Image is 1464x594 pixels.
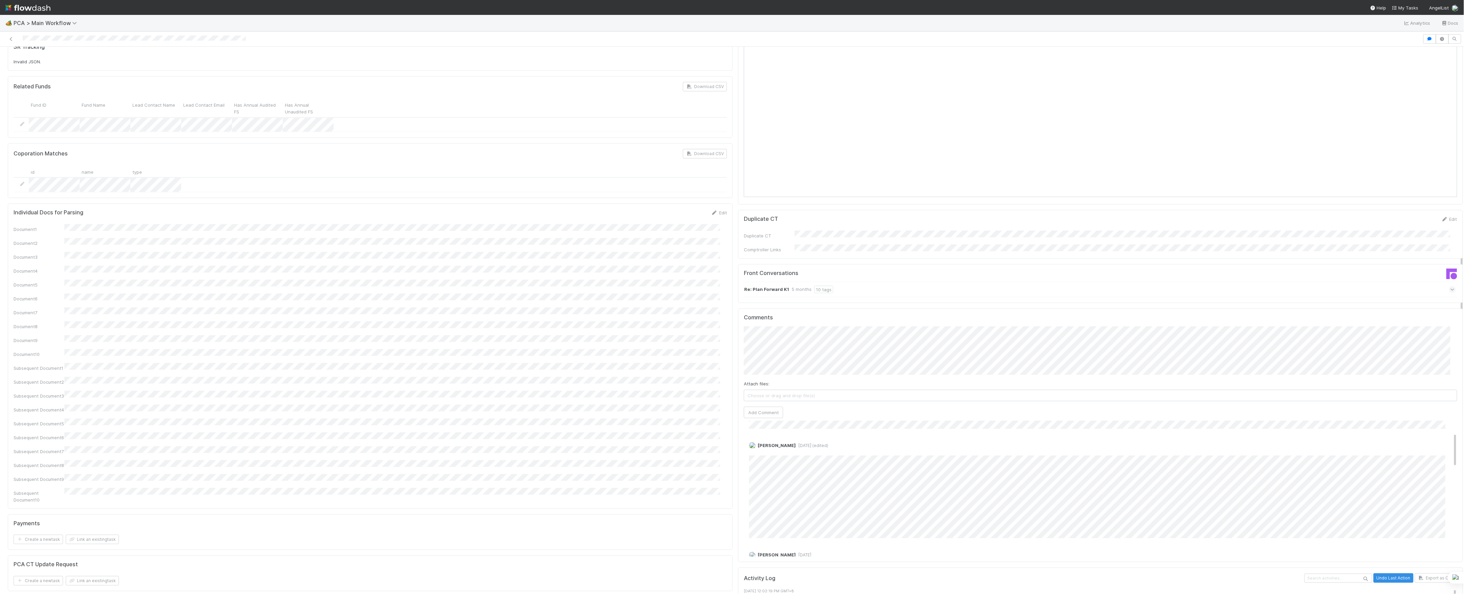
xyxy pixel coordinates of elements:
[1415,573,1457,583] button: Export as CSV
[1370,4,1386,11] div: Help
[66,535,119,544] button: Link an existingtask
[130,167,181,177] div: type
[749,442,756,449] img: avatar_b6a6ccf4-6160-40f7-90da-56c3221167ae.png
[1452,5,1459,12] img: avatar_b6a6ccf4-6160-40f7-90da-56c3221167ae.png
[14,520,40,527] h5: Payments
[232,100,283,117] div: Has Annual Audited FS
[683,149,727,158] button: Download CSV
[14,281,64,288] div: Document5
[14,576,63,586] button: Create a newtask
[744,314,1457,321] h5: Comments
[14,323,64,330] div: Document8
[749,552,756,558] img: avatar_cd4e5e5e-3003-49e5-bc76-fd776f359de9.png
[14,365,64,372] div: Subsequent Document1
[14,420,64,427] div: Subsequent Document5
[744,407,783,418] button: Add Comment
[744,390,1457,401] span: Choose or drag and drop file(s)
[1441,19,1459,27] a: Docs
[14,295,64,302] div: Document6
[14,226,64,233] div: Document1
[29,167,80,177] div: id
[814,286,833,293] div: 10 tags
[14,254,64,260] div: Document3
[744,588,1464,594] div: [DATE] 12:02:19 PM GMT+8
[14,309,64,316] div: Document7
[1392,5,1419,10] span: My Tasks
[1404,19,1430,27] a: Analytics
[14,393,64,399] div: Subsequent Document3
[14,83,51,90] h5: Related Funds
[744,246,795,253] div: Comptroller Links
[744,232,795,239] div: Duplicate CT
[130,100,181,117] div: Lead Contact Name
[14,351,64,358] div: Document10
[14,150,68,157] h5: Coporation Matches
[744,216,778,222] h5: Duplicate CT
[14,44,45,50] h5: SR Tracking
[1304,574,1372,583] input: Search activities...
[758,552,796,557] span: [PERSON_NAME]
[1374,573,1414,583] button: Undo Last Action
[14,240,64,247] div: Document2
[29,100,80,117] div: Fund ID
[758,443,796,448] span: [PERSON_NAME]
[14,268,64,274] div: Document4
[14,561,78,568] h5: PCA CT Update Request
[711,210,727,215] a: Edit
[1446,269,1457,279] img: front-logo-b4b721b83371efbadf0a.svg
[5,20,12,26] span: 🏕️
[14,58,727,65] div: Invalid JSON.
[744,575,1303,582] h5: Activity Log
[14,490,64,503] div: Subsequent Document10
[80,100,130,117] div: Fund Name
[14,535,63,544] button: Create a newtask
[14,462,64,469] div: Subsequent Document8
[796,552,811,557] span: [DATE]
[181,100,232,117] div: Lead Contact Email
[744,380,769,387] label: Attach files:
[14,476,64,483] div: Subsequent Document9
[66,576,119,586] button: Link an existingtask
[14,406,64,413] div: Subsequent Document4
[744,270,1095,277] h5: Front Conversations
[744,286,789,293] strong: Re: Plan Forward K1
[683,82,727,91] button: Download CSV
[14,337,64,344] div: Document9
[283,100,334,117] div: Has Annual Unaudited FS
[1429,5,1449,10] span: AngelList
[14,448,64,455] div: Subsequent Document7
[1441,216,1457,222] a: Edit
[792,286,812,293] div: 5 months
[796,443,828,448] span: [DATE] (edited)
[14,20,80,26] span: PCA > Main Workflow
[1392,4,1419,11] a: My Tasks
[80,167,130,177] div: name
[5,2,50,14] img: logo-inverted-e16ddd16eac7371096b0.svg
[14,379,64,385] div: Subsequent Document2
[14,434,64,441] div: Subsequent Document6
[14,209,83,216] h5: Individual Docs for Parsing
